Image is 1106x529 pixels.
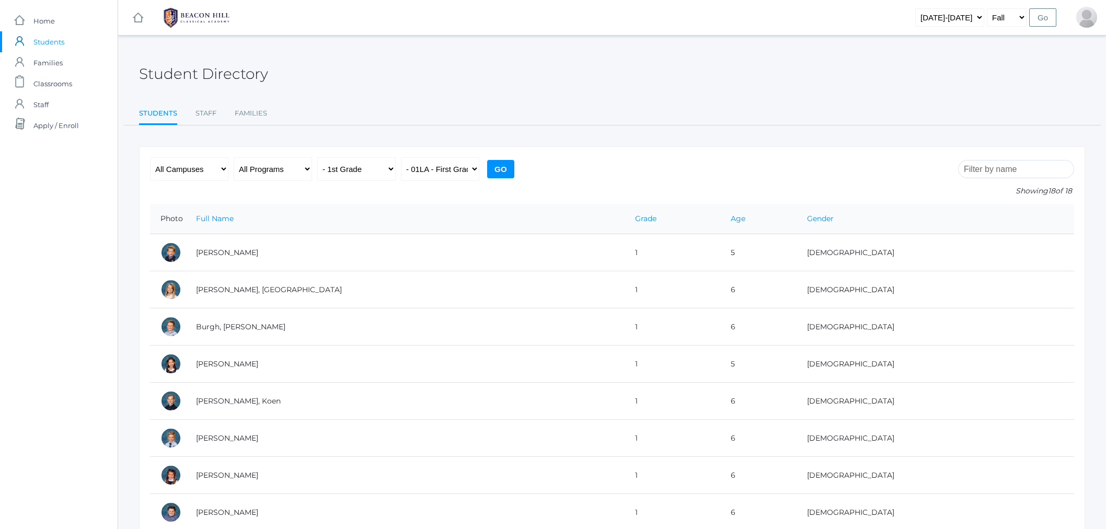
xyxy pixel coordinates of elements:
[160,279,181,300] div: Isla Armstrong
[139,103,177,125] a: Students
[160,465,181,486] div: Hazel Doss
[186,457,625,494] td: [PERSON_NAME]
[807,214,834,223] a: Gender
[150,204,186,234] th: Photo
[186,346,625,383] td: [PERSON_NAME]
[797,383,1074,420] td: [DEMOGRAPHIC_DATA]
[797,420,1074,457] td: [DEMOGRAPHIC_DATA]
[958,186,1074,197] p: Showing of 18
[195,103,216,124] a: Staff
[797,308,1074,346] td: [DEMOGRAPHIC_DATA]
[33,94,49,115] span: Staff
[958,160,1074,178] input: Filter by name
[625,234,720,271] td: 1
[33,115,79,136] span: Apply / Enroll
[625,271,720,308] td: 1
[235,103,267,124] a: Families
[797,457,1074,494] td: [DEMOGRAPHIC_DATA]
[487,160,514,178] input: Go
[720,271,797,308] td: 6
[196,214,234,223] a: Full Name
[1076,7,1097,28] div: Caitlin Tourje
[160,316,181,337] div: Gibson Burgh
[1048,186,1055,195] span: 18
[797,234,1074,271] td: [DEMOGRAPHIC_DATA]
[720,308,797,346] td: 6
[731,214,745,223] a: Age
[1029,8,1056,27] input: Go
[33,73,72,94] span: Classrooms
[139,66,268,82] h2: Student Directory
[160,242,181,263] div: Nolan Alstot
[797,346,1074,383] td: [DEMOGRAPHIC_DATA]
[186,271,625,308] td: [PERSON_NAME], [GEOGRAPHIC_DATA]
[186,308,625,346] td: Burgh, [PERSON_NAME]
[157,5,236,31] img: BHCALogos-05-308ed15e86a5a0abce9b8dd61676a3503ac9727e845dece92d48e8588c001991.png
[33,10,55,31] span: Home
[186,420,625,457] td: [PERSON_NAME]
[160,353,181,374] div: Whitney Chea
[33,52,63,73] span: Families
[186,383,625,420] td: [PERSON_NAME], Koen
[186,234,625,271] td: [PERSON_NAME]
[720,457,797,494] td: 6
[720,383,797,420] td: 6
[635,214,656,223] a: Grade
[720,234,797,271] td: 5
[625,308,720,346] td: 1
[160,502,181,523] div: Gunnar Kohr
[160,428,181,448] div: Liam Culver
[625,383,720,420] td: 1
[625,420,720,457] td: 1
[625,457,720,494] td: 1
[720,420,797,457] td: 6
[797,271,1074,308] td: [DEMOGRAPHIC_DATA]
[720,346,797,383] td: 5
[33,31,64,52] span: Students
[625,346,720,383] td: 1
[160,390,181,411] div: Koen Crocker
